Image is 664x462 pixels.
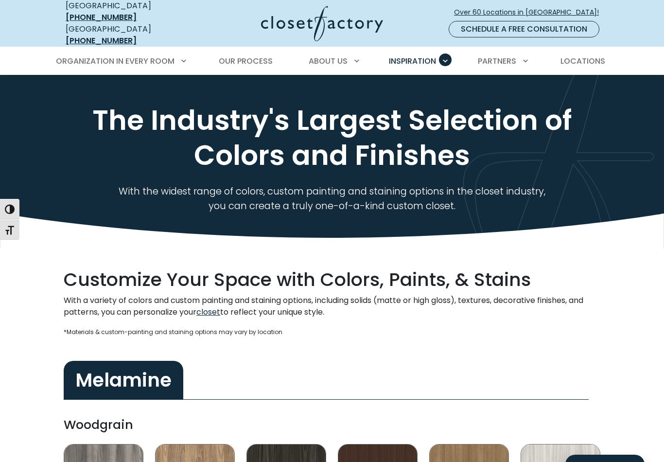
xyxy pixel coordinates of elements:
span: With the widest range of colors, custom painting and staining options in the closet industry, you... [119,184,545,213]
span: Our Process [219,55,273,67]
img: Closet Factory Logo [261,6,383,41]
span: Locations [560,55,605,67]
span: About Us [309,55,348,67]
a: closet [196,306,220,318]
span: *Materials & custom-painting and staining options may vary by location [64,328,282,336]
span: Inspiration [389,55,436,67]
span: Organization in Every Room [56,55,175,67]
span: Partners [478,55,516,67]
span: Over 60 Locations in [GEOGRAPHIC_DATA]! [454,7,607,18]
a: [PHONE_NUMBER] [66,12,137,23]
h4: Woodgrain [64,411,600,438]
h5: Customize Your Space with Colors, Paints, & Stains [64,268,600,291]
div: [GEOGRAPHIC_DATA] [66,23,185,47]
a: Schedule a Free Consultation [449,21,599,37]
a: [PHONE_NUMBER] [66,35,137,46]
nav: Primary Menu [49,48,615,75]
a: Over 60 Locations in [GEOGRAPHIC_DATA]! [454,4,607,21]
p: With a variety of colors and custom painting and staining options, including solids (matte or hig... [64,295,600,318]
h1: The Industry's Largest Selection of Colors and Finishes [64,103,600,173]
h3: Melamine [64,361,183,400]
